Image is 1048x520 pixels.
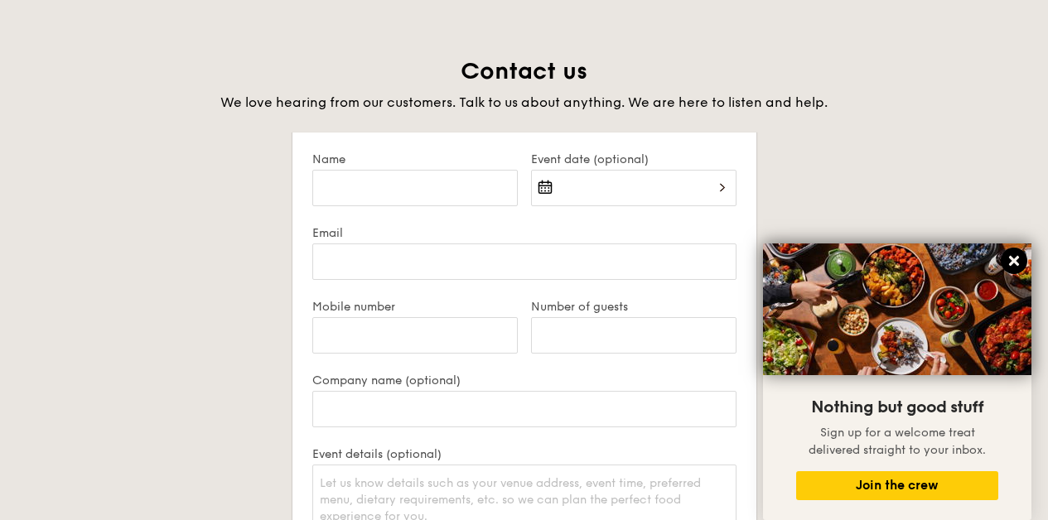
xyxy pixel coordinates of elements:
button: Close [1001,248,1027,274]
label: Number of guests [531,300,736,314]
label: Event date (optional) [531,152,736,166]
span: Sign up for a welcome treat delivered straight to your inbox. [809,426,986,457]
label: Name [312,152,518,166]
span: Contact us [461,57,587,85]
button: Join the crew [796,471,998,500]
span: Nothing but good stuff [811,397,983,417]
label: Company name (optional) [312,373,736,388]
label: Event details (optional) [312,447,736,461]
img: DSC07876-Edit02-Large.jpeg [763,243,1031,375]
label: Email [312,226,736,240]
span: We love hearing from our customers. Talk to us about anything. We are here to listen and help. [220,94,828,110]
label: Mobile number [312,300,518,314]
